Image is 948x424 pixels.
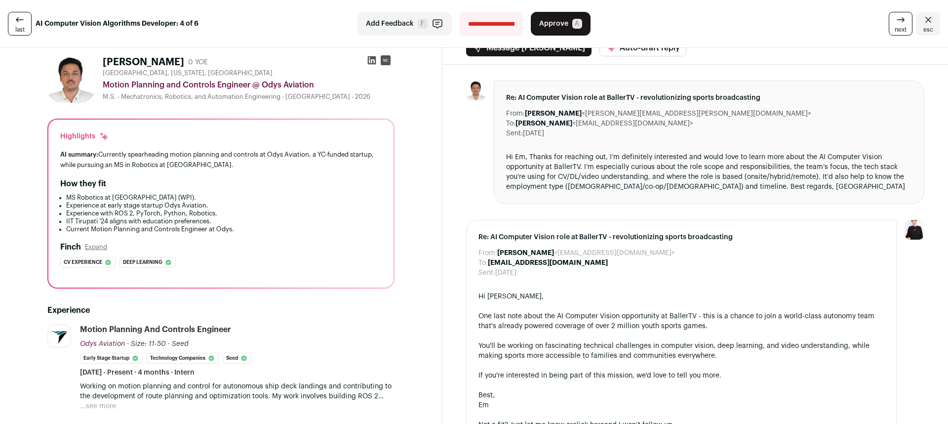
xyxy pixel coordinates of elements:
span: Cv experience [64,257,102,267]
h2: Finch [60,241,81,253]
li: Early Stage Startup [80,353,143,364]
li: Experience at early stage startup Odys Aviation. [66,202,382,210]
span: AI summary: [60,151,98,158]
dd: [DATE] [495,268,516,278]
button: Expand [85,243,107,251]
a: Close [916,12,940,36]
span: Re: AI Computer Vision role at BallerTV - revolutionizing sports broadcasting [506,93,912,103]
span: Re: AI Computer Vision role at BallerTV - revolutionizing sports broadcasting [478,232,884,242]
div: Em [478,400,884,410]
span: · [168,339,170,349]
div: 0 YOE [188,57,208,67]
a: next [889,12,912,36]
h2: How they fit [60,178,106,190]
button: Message [PERSON_NAME] [466,40,592,56]
li: Experience with ROS 2, PyTorch, Python, Robotics. [66,210,382,217]
button: Approve A [531,12,591,36]
img: 943f4d810b3318299df2548dd5312d9dece4ba8f2b4ee3c70bc20ce5cf222831.png [48,325,71,347]
dt: To: [506,119,515,128]
span: Odys Aviation [80,340,125,347]
div: One last note about the AI Computer Vision opportunity at BallerTV - this is a chance to join a w... [478,311,884,331]
span: Seed [172,340,189,347]
h2: Experience [47,304,395,316]
dt: Sent: [506,128,523,138]
dd: <[EMAIL_ADDRESS][DOMAIN_NAME]> [515,119,693,128]
div: Currently spearheading motion planning and controls at Odys Aviation, a YC-funded startup, while ... [60,149,382,170]
li: Technology Companies [147,353,219,364]
li: IIT Tirupati ‘24 aligns with education preferences. [66,217,382,225]
li: Seed [223,353,251,364]
span: · Size: 11-50 [127,340,166,347]
span: F [418,19,428,29]
b: [PERSON_NAME] [497,250,554,256]
div: Hi Em, Thanks for reaching out, I’m definitely interested and would love to learn more about the ... [506,152,912,192]
h1: [PERSON_NAME] [103,55,184,69]
dt: From: [506,109,525,119]
button: Add Feedback F [357,12,452,36]
span: [DATE] - Present · 4 months · Intern [80,368,195,378]
span: last [15,26,25,34]
dt: From: [478,248,497,258]
dt: Sent: [478,268,495,278]
span: Add Feedback [366,19,414,29]
span: [GEOGRAPHIC_DATA], [US_STATE], [GEOGRAPHIC_DATA] [103,69,273,77]
span: next [895,26,907,34]
div: You'll be working on fascinating technical challenges in computer vision, deep learning, and vide... [478,341,884,361]
b: [PERSON_NAME] [515,120,572,127]
span: Deep learning [123,257,162,267]
img: 685a7b7f81b05ad1659f72acfe5563e93fe651baed39f5dddce97733bbb2a21f.jpg [466,81,486,100]
li: Current Motion Planning and Controls Engineer at Odys. [66,225,382,233]
div: Best, [478,390,884,400]
div: Motion Planning and Controls Engineer @ Odys Aviation [103,79,395,91]
strong: AI Computer Vision Algorithms Developer: 4 of 6 [36,19,198,29]
b: [EMAIL_ADDRESS][DOMAIN_NAME] [488,259,608,266]
button: Auto-draft reply [599,40,686,56]
a: last [8,12,32,36]
dt: To: [478,258,488,268]
span: Approve [539,19,568,29]
div: If you're interested in being part of this mission, we'd love to tell you more. [478,371,884,381]
dd: <[PERSON_NAME][EMAIL_ADDRESS][PERSON_NAME][DOMAIN_NAME]> [525,109,811,119]
span: esc [923,26,933,34]
b: [PERSON_NAME] [525,110,582,117]
img: 9240684-medium_jpg [905,220,924,240]
dd: <[EMAIL_ADDRESS][DOMAIN_NAME]> [497,248,675,258]
img: 685a7b7f81b05ad1659f72acfe5563e93fe651baed39f5dddce97733bbb2a21f.jpg [47,55,95,103]
div: Hi [PERSON_NAME], [478,292,884,301]
div: Motion Planning and Controls Engineer [80,324,231,335]
dd: [DATE] [523,128,544,138]
span: A [572,19,582,29]
p: Working on motion planning and control for autonomous ship deck landings and contributing to the ... [80,382,395,401]
div: M.S. - Mechatronics, Robotics, and Automation Engineering - [GEOGRAPHIC_DATA] - 2026 [103,93,395,101]
button: ...see more [80,401,116,411]
div: Highlights [60,131,109,141]
li: MS Robotics at [GEOGRAPHIC_DATA] (WPI). [66,194,382,202]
